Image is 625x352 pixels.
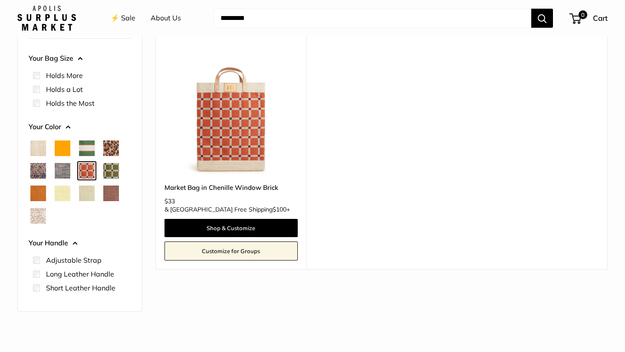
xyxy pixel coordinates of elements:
button: Natural [30,140,46,156]
span: Cart [593,13,608,23]
a: Shop & Customize [164,219,298,237]
button: Mustang [103,186,119,201]
button: Chenille Window Brick [79,163,95,179]
button: Daisy [55,186,70,201]
button: Court Green [79,140,95,156]
button: Chenille Window Sage [103,163,119,179]
a: Market Bag in Chenille Window BrickMarket Bag in Chenille Window Brick [164,41,298,174]
button: Search [531,9,553,28]
button: Your Color [29,121,131,134]
label: Holds the Most [46,98,95,108]
a: About Us [151,12,181,25]
label: Short Leather Handle [46,283,115,293]
button: Your Bag Size [29,52,131,65]
span: $100 [273,205,286,213]
button: Orange [55,140,70,156]
label: Holds a Lot [46,84,83,95]
a: ⚡️ Sale [111,12,135,25]
button: Mint Sorbet [79,186,95,201]
span: $33 [164,197,175,205]
a: Market Bag in Chenille Window Brick [164,183,298,192]
a: Customize for Groups [164,241,298,261]
label: Holds More [46,70,83,81]
a: 0 Cart [570,11,608,25]
img: Apolis: Surplus Market [17,6,76,31]
label: Adjustable Strap [46,255,102,265]
button: Cognac [30,186,46,201]
img: Market Bag in Chenille Window Brick [164,41,298,174]
span: 0 [579,10,587,19]
button: Blue Porcelain [30,163,46,179]
span: & [GEOGRAPHIC_DATA] Free Shipping + [164,206,290,212]
button: White Porcelain [30,208,46,224]
label: Long Leather Handle [46,269,114,279]
button: Chambray [55,163,70,179]
button: Cheetah [103,140,119,156]
input: Search... [214,9,531,28]
button: Your Handle [29,237,131,250]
